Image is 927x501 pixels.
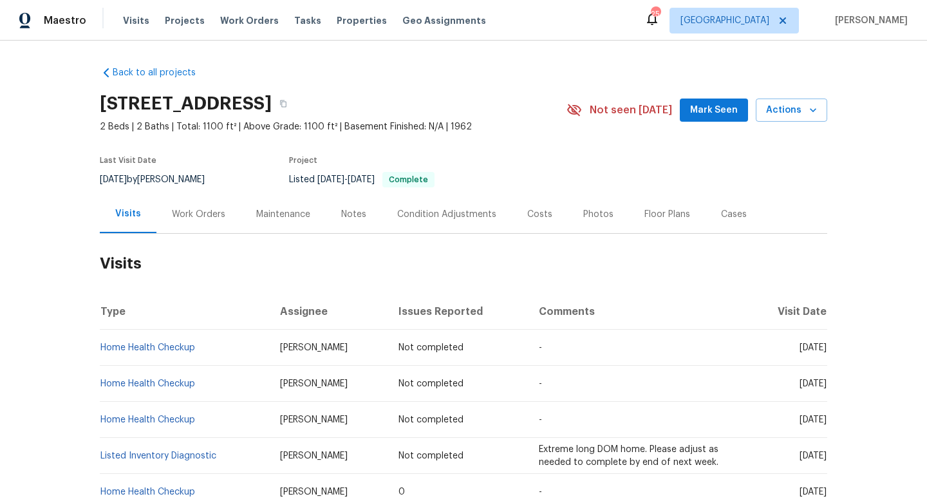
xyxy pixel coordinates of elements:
[800,451,827,460] span: [DATE]
[220,14,279,27] span: Work Orders
[100,343,195,352] a: Home Health Checkup
[398,343,464,352] span: Not completed
[830,14,908,27] span: [PERSON_NAME]
[100,451,216,460] a: Listed Inventory Diagnostic
[644,208,690,221] div: Floor Plans
[289,156,317,164] span: Project
[384,176,433,184] span: Complete
[100,156,156,164] span: Last Visit Date
[348,175,375,184] span: [DATE]
[539,415,542,424] span: -
[44,14,86,27] span: Maestro
[100,175,127,184] span: [DATE]
[280,379,348,388] span: [PERSON_NAME]
[529,294,747,330] th: Comments
[280,451,348,460] span: [PERSON_NAME]
[800,379,827,388] span: [DATE]
[398,379,464,388] span: Not completed
[100,294,270,330] th: Type
[317,175,375,184] span: -
[100,379,195,388] a: Home Health Checkup
[398,487,405,496] span: 0
[398,451,464,460] span: Not completed
[680,99,748,122] button: Mark Seen
[100,234,827,294] h2: Visits
[583,208,613,221] div: Photos
[317,175,344,184] span: [DATE]
[397,208,496,221] div: Condition Adjustments
[280,415,348,424] span: [PERSON_NAME]
[539,487,542,496] span: -
[388,294,529,330] th: Issues Reported
[721,208,747,221] div: Cases
[100,415,195,424] a: Home Health Checkup
[115,207,141,220] div: Visits
[766,102,817,118] span: Actions
[100,66,223,79] a: Back to all projects
[165,14,205,27] span: Projects
[756,99,827,122] button: Actions
[800,343,827,352] span: [DATE]
[539,445,718,467] span: Extreme long DOM home. Please adjust as needed to complete by end of next week.
[100,97,272,110] h2: [STREET_ADDRESS]
[800,415,827,424] span: [DATE]
[651,8,660,21] div: 25
[337,14,387,27] span: Properties
[690,102,738,118] span: Mark Seen
[527,208,552,221] div: Costs
[289,175,435,184] span: Listed
[272,92,295,115] button: Copy Address
[539,379,542,388] span: -
[256,208,310,221] div: Maintenance
[398,415,464,424] span: Not completed
[747,294,827,330] th: Visit Date
[539,343,542,352] span: -
[680,14,769,27] span: [GEOGRAPHIC_DATA]
[100,120,566,133] span: 2 Beds | 2 Baths | Total: 1100 ft² | Above Grade: 1100 ft² | Basement Finished: N/A | 1962
[123,14,149,27] span: Visits
[172,208,225,221] div: Work Orders
[100,172,220,187] div: by [PERSON_NAME]
[280,487,348,496] span: [PERSON_NAME]
[270,294,388,330] th: Assignee
[100,487,195,496] a: Home Health Checkup
[294,16,321,25] span: Tasks
[341,208,366,221] div: Notes
[402,14,486,27] span: Geo Assignments
[590,104,672,117] span: Not seen [DATE]
[800,487,827,496] span: [DATE]
[280,343,348,352] span: [PERSON_NAME]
